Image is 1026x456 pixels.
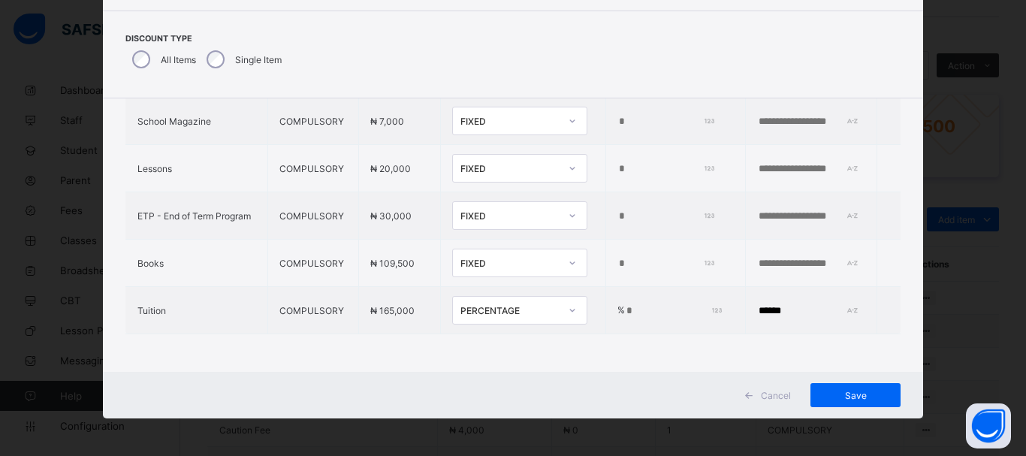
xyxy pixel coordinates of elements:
[822,390,889,401] span: Save
[125,287,267,334] td: Tuition
[370,210,412,222] span: ₦ 30,000
[267,145,359,192] td: COMPULSORY
[125,240,267,287] td: Books
[966,403,1011,448] button: Open asap
[267,98,359,145] td: COMPULSORY
[370,163,411,174] span: ₦ 20,000
[370,116,404,127] span: ₦ 7,000
[460,163,560,174] div: FIXED
[460,258,560,269] div: FIXED
[267,192,359,240] td: COMPULSORY
[161,54,196,65] label: All Items
[125,145,267,192] td: Lessons
[605,287,745,334] td: %
[267,240,359,287] td: COMPULSORY
[460,116,560,127] div: FIXED
[267,287,359,334] td: COMPULSORY
[460,305,560,316] div: PERCENTAGE
[460,210,560,222] div: FIXED
[125,98,267,145] td: School Magazine
[235,54,282,65] label: Single Item
[125,34,285,44] span: Discount Type
[125,192,267,240] td: ETP - End of Term Program
[761,390,791,401] span: Cancel
[370,258,415,269] span: ₦ 109,500
[370,305,415,316] span: ₦ 165,000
